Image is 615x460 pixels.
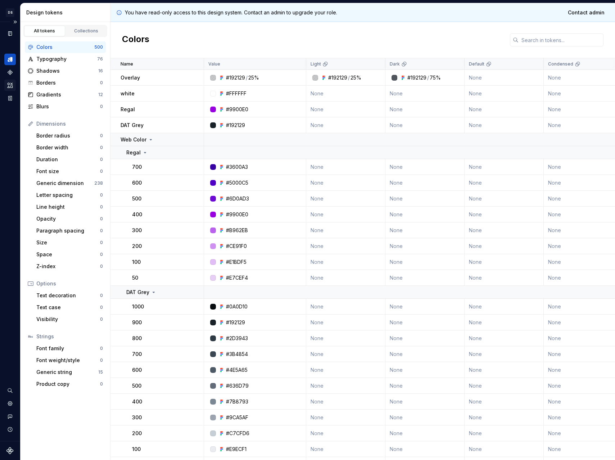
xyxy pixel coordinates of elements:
[98,92,103,98] div: 12
[100,192,103,198] div: 0
[36,55,97,63] div: Typography
[465,330,544,346] td: None
[385,86,465,102] td: None
[226,122,245,129] div: #192129
[306,207,385,222] td: None
[121,136,146,143] p: Web Color
[33,166,106,177] a: Font size0
[4,398,16,409] a: Settings
[407,74,426,81] div: #192129
[132,179,142,186] p: 600
[465,70,544,86] td: None
[100,357,103,363] div: 0
[33,314,106,325] a: Visibility0
[4,67,16,78] div: Components
[36,316,100,323] div: Visibility
[100,104,103,109] div: 0
[465,315,544,330] td: None
[430,74,441,81] div: 75%
[385,441,465,457] td: None
[385,378,465,394] td: None
[132,335,142,342] p: 800
[4,54,16,65] div: Design tokens
[226,398,248,405] div: #7B8793
[100,157,103,162] div: 0
[548,61,573,67] p: Condensed
[36,263,100,270] div: Z-index
[226,243,247,250] div: #CE91F0
[36,304,100,311] div: Text case
[328,74,347,81] div: #192129
[36,180,94,187] div: Generic dimension
[132,211,142,218] p: 400
[36,215,100,222] div: Opacity
[385,315,465,330] td: None
[36,103,100,110] div: Blurs
[36,369,98,376] div: Generic string
[306,394,385,410] td: None
[36,357,100,364] div: Font weight/style
[33,343,106,354] a: Font family0
[25,65,106,77] a: Shadows16
[100,252,103,257] div: 0
[100,346,103,351] div: 0
[126,149,141,156] p: Regal
[465,362,544,378] td: None
[132,243,142,250] p: 200
[306,441,385,457] td: None
[385,207,465,222] td: None
[226,366,248,374] div: #4E5A65
[4,80,16,91] div: Assets
[6,447,14,454] a: Supernova Logo
[100,293,103,298] div: 0
[306,299,385,315] td: None
[465,86,544,102] td: None
[100,168,103,174] div: 0
[25,101,106,112] a: Blurs0
[226,303,248,310] div: #0A0D10
[100,133,103,139] div: 0
[25,53,106,65] a: Typography76
[4,411,16,422] button: Contact support
[226,163,248,171] div: #3600A3
[98,369,103,375] div: 15
[306,238,385,254] td: None
[226,195,249,202] div: #6D0AD3
[465,254,544,270] td: None
[100,305,103,310] div: 0
[306,102,385,117] td: None
[519,33,603,46] input: Search in tokens...
[226,351,248,358] div: #3B4854
[33,154,106,165] a: Duration0
[36,280,103,287] div: Options
[36,292,100,299] div: Text decoration
[132,414,142,421] p: 300
[4,28,16,39] a: Documentation
[385,191,465,207] td: None
[33,366,106,378] a: Generic string15
[4,93,16,104] a: Storybook stories
[226,211,248,218] div: #9900E0
[469,61,484,67] p: Default
[306,346,385,362] td: None
[226,446,247,453] div: #E9ECF1
[563,6,609,19] a: Contact admin
[132,227,142,234] p: 300
[226,106,248,113] div: #9900E0
[465,191,544,207] td: None
[390,61,400,67] p: Dark
[208,61,220,67] p: Value
[10,17,20,27] button: Expand sidebar
[132,351,142,358] p: 700
[33,249,106,260] a: Space0
[465,425,544,441] td: None
[36,251,100,258] div: Space
[126,289,149,296] p: DAT Grey
[465,207,544,222] td: None
[385,159,465,175] td: None
[25,77,106,89] a: Borders0
[226,382,249,389] div: #636D79
[26,9,107,16] div: Design tokens
[132,319,142,326] p: 900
